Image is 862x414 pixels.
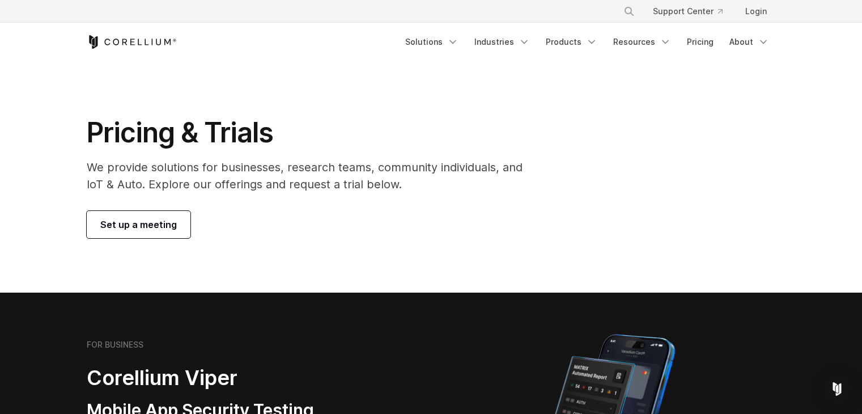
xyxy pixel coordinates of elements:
[87,211,190,238] a: Set up a meeting
[100,218,177,231] span: Set up a meeting
[87,116,538,150] h1: Pricing & Trials
[398,32,465,52] a: Solutions
[87,340,143,350] h6: FOR BUSINESS
[468,32,537,52] a: Industries
[723,32,776,52] a: About
[680,32,720,52] a: Pricing
[87,35,177,49] a: Corellium Home
[539,32,604,52] a: Products
[398,32,776,52] div: Navigation Menu
[87,159,538,193] p: We provide solutions for businesses, research teams, community individuals, and IoT & Auto. Explo...
[619,1,639,22] button: Search
[87,365,377,391] h2: Corellium Viper
[736,1,776,22] a: Login
[644,1,732,22] a: Support Center
[823,375,851,403] div: Open Intercom Messenger
[610,1,776,22] div: Navigation Menu
[606,32,678,52] a: Resources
